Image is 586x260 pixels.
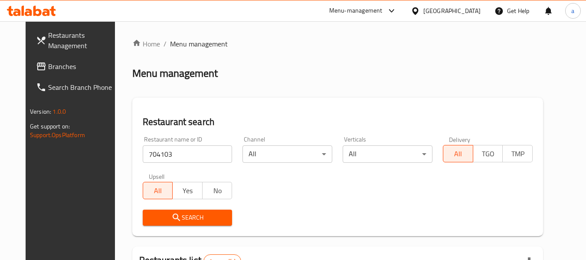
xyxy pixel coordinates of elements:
[473,145,503,162] button: TGO
[164,39,167,49] li: /
[143,182,173,199] button: All
[502,145,533,162] button: TMP
[477,148,500,160] span: TGO
[29,25,124,56] a: Restaurants Management
[329,6,383,16] div: Menu-management
[423,6,481,16] div: [GEOGRAPHIC_DATA]
[30,129,85,141] a: Support.OpsPlatform
[172,182,203,199] button: Yes
[147,184,170,197] span: All
[343,145,432,163] div: All
[143,115,533,128] h2: Restaurant search
[132,39,543,49] nav: breadcrumb
[30,121,70,132] span: Get support on:
[30,106,51,117] span: Version:
[506,148,529,160] span: TMP
[143,145,232,163] input: Search for restaurant name or ID..
[447,148,470,160] span: All
[48,82,117,92] span: Search Branch Phone
[29,56,124,77] a: Branches
[29,77,124,98] a: Search Branch Phone
[170,39,228,49] span: Menu management
[143,210,232,226] button: Search
[132,39,160,49] a: Home
[176,184,199,197] span: Yes
[242,145,332,163] div: All
[149,173,165,179] label: Upsell
[571,6,574,16] span: a
[48,61,117,72] span: Branches
[449,136,471,142] label: Delivery
[206,184,229,197] span: No
[443,145,473,162] button: All
[202,182,232,199] button: No
[52,106,66,117] span: 1.0.0
[132,66,218,80] h2: Menu management
[150,212,226,223] span: Search
[48,30,117,51] span: Restaurants Management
